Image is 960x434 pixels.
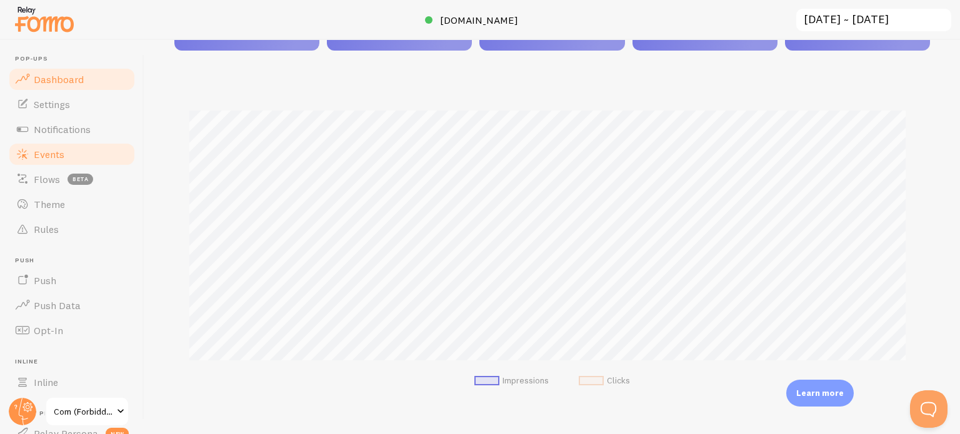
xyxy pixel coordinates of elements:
span: Events [34,148,64,160]
span: Theme [34,198,65,210]
a: Notifications [7,117,136,142]
span: Dashboard [34,73,84,86]
span: Push Data [34,299,81,312]
a: Dashboard [7,67,136,92]
span: Push [34,274,56,287]
a: Flows beta [7,167,136,192]
span: Com (Forbiddenfruit) [54,404,113,419]
a: Rules [7,217,136,242]
a: Push Data [7,293,136,318]
span: Flows [34,173,60,185]
a: Theme [7,192,136,217]
a: Inline [7,370,136,395]
li: Impressions [474,375,549,387]
a: Events [7,142,136,167]
span: beta [67,174,93,185]
span: Notifications [34,123,91,136]
div: Learn more [786,380,854,407]
p: Learn more [796,387,844,399]
a: Settings [7,92,136,117]
li: Clicks [579,375,630,387]
a: Opt-In [7,318,136,343]
span: Settings [34,98,70,111]
span: Opt-In [34,324,63,337]
iframe: Help Scout Beacon - Open [910,390,947,428]
a: Push [7,268,136,293]
a: Com (Forbiddenfruit) [45,397,129,427]
span: Pop-ups [15,55,136,63]
img: fomo-relay-logo-orange.svg [13,3,76,35]
span: Inline [15,358,136,366]
span: Push [15,257,136,265]
span: Inline [34,376,58,388]
span: Rules [34,223,59,235]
